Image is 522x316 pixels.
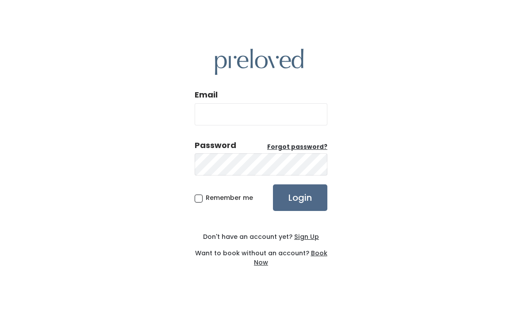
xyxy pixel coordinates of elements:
div: Don't have an account yet? [195,232,327,242]
label: Email [195,89,218,101]
u: Sign Up [294,232,319,241]
a: Sign Up [292,232,319,241]
img: preloved logo [215,49,303,75]
div: Want to book without an account? [195,242,327,267]
span: Remember me [206,193,253,202]
input: Login [273,184,327,211]
a: Book Now [254,249,327,267]
a: Forgot password? [267,143,327,152]
div: Password [195,140,236,151]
